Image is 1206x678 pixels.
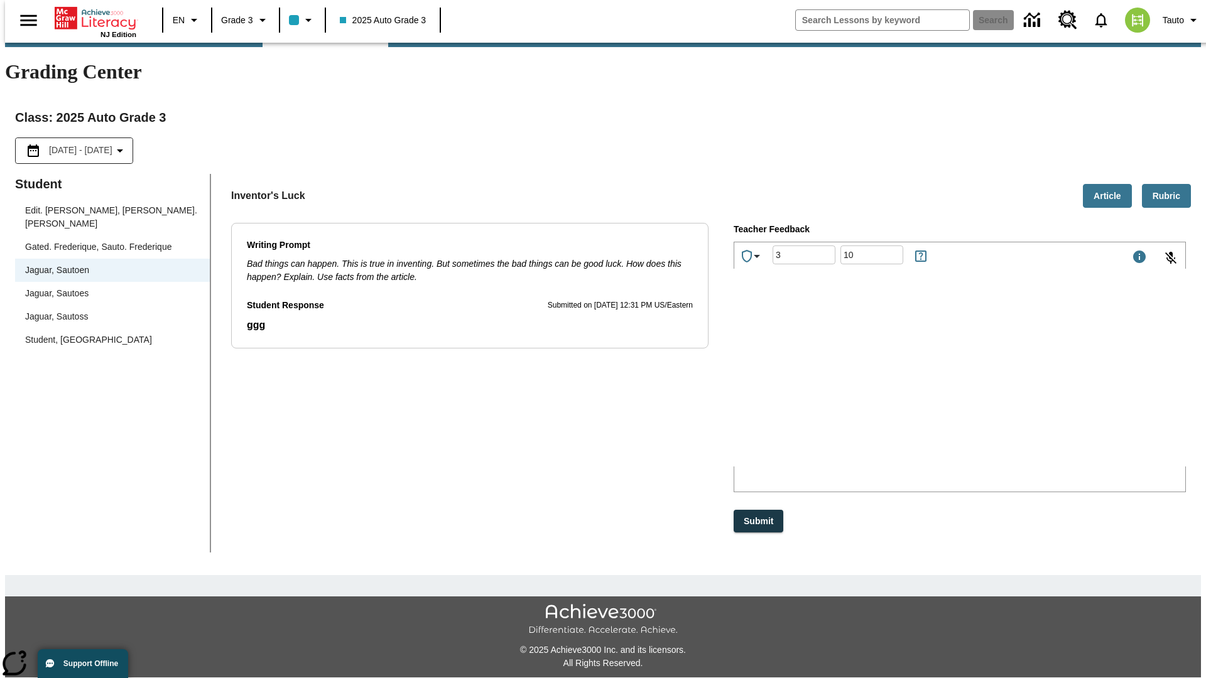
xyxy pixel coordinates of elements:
h2: Class : 2025 Auto Grade 3 [15,107,1191,127]
button: Class color is light blue. Change class color [284,9,321,31]
button: Open side menu [10,2,47,39]
button: Achievements [734,244,769,269]
img: Achieve3000 Differentiate Accelerate Achieve [528,604,678,636]
div: Maximum 1000 characters Press Escape to exit toolbar and use left and right arrow keys to access ... [1132,249,1147,267]
span: Support Offline [63,659,118,668]
p: ggg [247,318,693,333]
button: Select the date range menu item [21,143,128,158]
p: Submitted on [DATE] 12:31 PM US/Eastern [548,299,693,312]
span: NJ Edition [100,31,136,38]
button: Rules for Earning Points and Achievements, Will open in new tab [908,244,933,269]
svg: Collapse Date Range Filter [112,143,128,158]
button: Support Offline [38,649,128,678]
div: Edit. [PERSON_NAME], [PERSON_NAME]. [PERSON_NAME] [15,199,210,235]
a: Data Center [1016,3,1051,38]
span: 2025 Auto Grade 3 [340,14,426,27]
div: Gated. Frederique, Sauto. Frederique [15,235,210,259]
input: Grade: Letters, numbers, %, + and - are allowed. [773,239,835,272]
div: Edit. [PERSON_NAME], [PERSON_NAME]. [PERSON_NAME] [25,204,200,230]
p: Inventor's Luck [231,188,305,203]
h1: Grading Center [5,60,1201,83]
div: Student, [GEOGRAPHIC_DATA] [15,328,210,352]
button: Article, Will open in new tab [1083,184,1132,208]
div: Jaguar, Sautoen [15,259,210,282]
img: avatar image [1125,8,1150,33]
p: All Rights Reserved. [5,657,1201,670]
div: Jaguar, Sautoss [15,305,210,328]
a: Home [55,6,136,31]
p: Student Response [247,318,693,333]
button: Profile/Settings [1158,9,1206,31]
span: Tauto [1163,14,1184,27]
span: [DATE] - [DATE] [49,144,112,157]
div: Jaguar, Sautoes [15,282,210,305]
button: Submit [734,510,783,533]
button: Language: EN, Select a language [167,9,207,31]
div: Jaguar, Sautoes [25,287,89,300]
p: © 2025 Achieve3000 Inc. and its licensors. [5,643,1201,657]
p: Writing Prompt [247,239,693,252]
p: Teacher Feedback [734,223,1186,237]
div: Home [55,4,136,38]
button: Select a new avatar [1117,4,1158,36]
input: search field [796,10,969,30]
div: Jaguar, Sautoss [25,310,88,323]
span: EN [173,14,185,27]
input: Points: Must be equal to or less than 25. [840,239,903,272]
button: Click to activate and allow voice recognition [1156,243,1186,273]
div: Gated. Frederique, Sauto. Frederique [25,240,171,254]
div: Jaguar, Sautoen [25,264,89,277]
p: Student [15,174,210,194]
div: Grade: Letters, numbers, %, + and - are allowed. [773,245,835,264]
p: Bad things can happen. This is true in inventing. But sometimes the bad things can be good luck. ... [247,257,693,284]
p: Student Response [247,299,324,313]
span: Grade 3 [221,14,253,27]
div: Points: Must be equal to or less than 25. [840,245,903,264]
button: Grade: Grade 3, Select a grade [216,9,275,31]
div: Student, [GEOGRAPHIC_DATA] [25,333,152,347]
a: Resource Center, Will open in new tab [1051,3,1085,37]
a: Notifications [1085,4,1117,36]
button: Rubric, Will open in new tab [1142,184,1191,208]
body: Type your response here. [5,10,183,21]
